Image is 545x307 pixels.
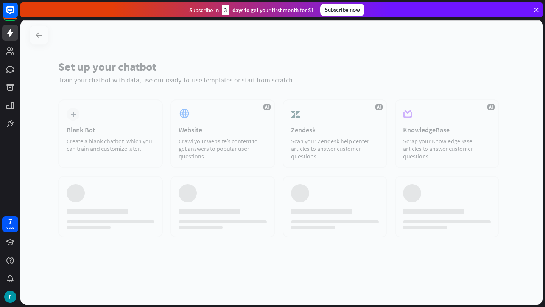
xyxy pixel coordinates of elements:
[8,218,12,225] div: 7
[2,216,18,232] a: 7 days
[320,4,364,16] div: Subscribe now
[222,5,229,15] div: 3
[6,225,14,230] div: days
[189,5,314,15] div: Subscribe in days to get your first month for $1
